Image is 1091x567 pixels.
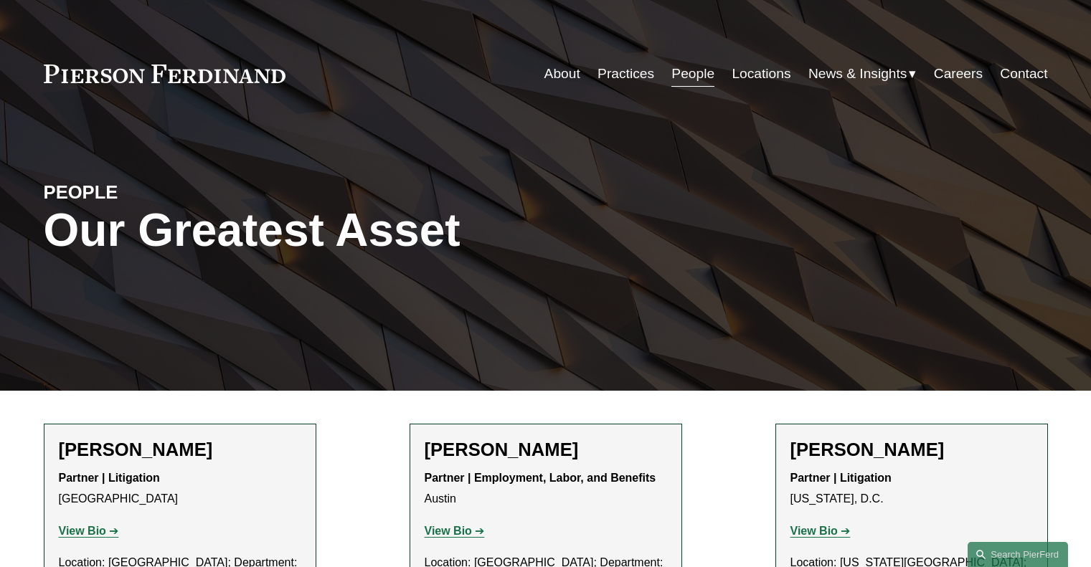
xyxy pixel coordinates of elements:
a: People [671,60,714,87]
a: View Bio [425,525,485,537]
a: Search this site [968,542,1068,567]
p: [GEOGRAPHIC_DATA] [59,468,301,510]
a: Careers [934,60,983,87]
a: folder dropdown [808,60,917,87]
strong: Partner | Employment, Labor, and Benefits [425,472,656,484]
a: Practices [598,60,654,87]
p: [US_STATE], D.C. [790,468,1033,510]
h2: [PERSON_NAME] [425,439,667,461]
a: Locations [732,60,790,87]
a: About [544,60,580,87]
strong: Partner | Litigation [790,472,892,484]
strong: View Bio [425,525,472,537]
h2: [PERSON_NAME] [59,439,301,461]
strong: View Bio [790,525,838,537]
h1: Our Greatest Asset [44,204,713,257]
a: Contact [1000,60,1047,87]
a: View Bio [790,525,851,537]
h2: [PERSON_NAME] [790,439,1033,461]
span: News & Insights [808,62,907,87]
h4: PEOPLE [44,181,295,204]
a: View Bio [59,525,119,537]
p: Austin [425,468,667,510]
strong: View Bio [59,525,106,537]
strong: Partner | Litigation [59,472,160,484]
